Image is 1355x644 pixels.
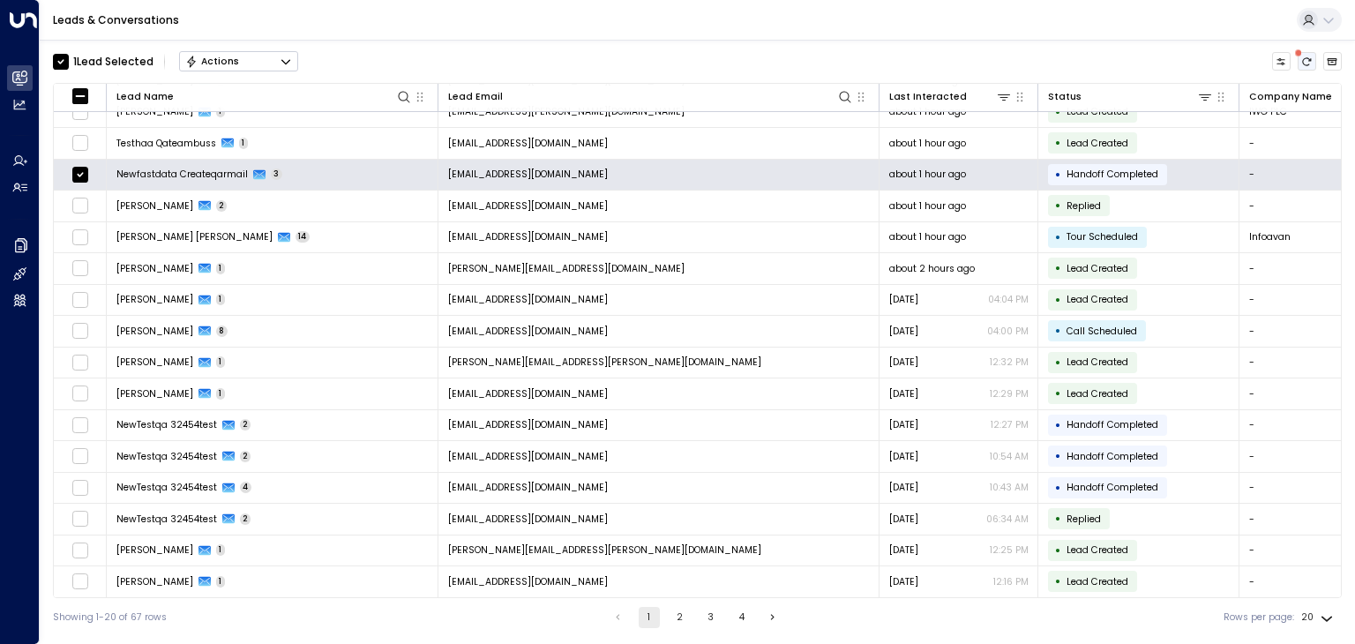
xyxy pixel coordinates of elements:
span: about 2 hours ago [889,262,975,275]
span: 1 [216,106,226,117]
span: khyati.singh@iwgplc.com [448,543,761,557]
span: Toggle select row [71,291,88,308]
span: NewTestqa 32454test [116,481,217,494]
p: 12:27 PM [991,418,1029,431]
span: Lead Created [1067,356,1128,369]
div: • [1055,101,1061,124]
div: Last Interacted [889,88,1013,105]
div: Lead Email [448,89,503,105]
div: • [1055,351,1061,374]
span: There are new threads available. Refresh the grid to view the latest updates. [1298,52,1317,71]
span: Lead Created [1067,543,1128,557]
span: Daniel Alfonso Vaca Seminario [116,230,273,243]
span: Yesterday [889,325,918,338]
span: IWG PLC [1249,105,1287,118]
span: Lead Created [1067,293,1128,306]
p: 12:32 PM [990,356,1029,369]
div: • [1055,414,1061,437]
span: Handoff Completed [1067,168,1158,181]
span: Toggle select row [71,416,88,433]
span: Lead Created [1067,262,1128,275]
div: • [1055,319,1061,342]
span: Testhaa Qateambuss [116,137,216,150]
span: Tour Scheduled [1067,230,1138,243]
p: 04:00 PM [987,325,1029,338]
span: 8 [216,326,228,337]
span: 2 [216,200,228,212]
span: sharvari0912@gmail.com [448,387,608,401]
span: newfastdatacreateqarmail@gmail.com [448,168,608,181]
button: Go to page 4 [731,607,752,628]
span: Lead Created [1067,137,1128,150]
span: 1 [216,263,226,274]
span: Lead Created [1067,387,1128,401]
span: Toggle select row [71,260,88,277]
span: Toggle select row [71,135,88,152]
nav: pagination navigation [607,607,784,628]
span: 1 [216,576,226,588]
span: Call Scheduled [1067,325,1137,338]
a: Leads & Conversations [53,12,179,27]
div: • [1055,131,1061,154]
button: Go to next page [762,607,783,628]
p: 10:43 AM [990,481,1029,494]
span: Khyati Singh [116,543,193,557]
span: turok3000+test10@gmail.com [448,325,608,338]
span: Toggle select all [71,87,88,104]
div: • [1055,570,1061,593]
span: NewTestqa 32454test [116,513,217,526]
div: • [1055,382,1061,405]
span: NewTestqa 32454test [116,418,217,431]
span: Yesterday [889,575,918,588]
span: Lead Created [1067,575,1128,588]
span: about 1 hour ago [889,230,966,243]
span: about 1 hour ago [889,168,966,181]
span: nicsubram13@gmail.com [448,575,608,588]
span: Toggle select row [71,166,88,183]
span: 2 [240,419,251,431]
p: 12:29 PM [990,387,1029,401]
span: Yesterday [889,481,918,494]
span: Toggle select row [71,323,88,340]
button: Archived Leads [1323,52,1343,71]
span: NewTestqa 32454test [116,450,217,463]
span: qa32454testqateam@yahoo.com [448,418,608,431]
span: Lead Created [1067,105,1128,118]
span: Toggle select row [71,479,88,496]
span: Handoff Completed [1067,418,1158,431]
span: Toggle select row [71,354,88,371]
div: Lead Name [116,89,174,105]
span: about 1 hour ago [889,105,966,118]
div: 1 Lead Selected [73,54,153,70]
div: Status [1048,88,1214,105]
button: Go to page 3 [700,607,722,628]
span: Nick [116,575,193,588]
span: abbie.callaghan@iwgplc.com [448,105,685,118]
span: dvaca@infoavan.com [448,230,608,243]
span: Yesterday [889,513,918,526]
span: qa32454testqateam@yahoo.com [448,450,608,463]
div: • [1055,539,1061,562]
div: • [1055,226,1061,249]
span: Toggle select row [71,573,88,590]
span: 14 [296,231,311,243]
div: Lead Name [116,88,413,105]
button: Customize [1272,52,1291,71]
span: 2 [240,451,251,462]
span: 3 [271,168,283,180]
label: Rows per page: [1224,610,1294,625]
span: Replied [1067,199,1101,213]
div: 20 [1301,607,1336,628]
span: 1 [216,294,226,305]
span: clara thomas [116,199,193,213]
span: qa32454testqateam@yahoo.com [448,481,608,494]
span: Yesterday [889,356,918,369]
span: Infoavan [1249,230,1291,243]
span: Yesterday [889,387,918,401]
span: Yuvraj Singh [116,293,193,306]
span: about 1 hour ago [889,199,966,213]
span: Toggle select row [71,103,88,120]
span: qa32454testqateam@yahoo.com [448,513,608,526]
span: Toggle select row [71,542,88,558]
span: Sharvari Pabrekar [116,387,193,401]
